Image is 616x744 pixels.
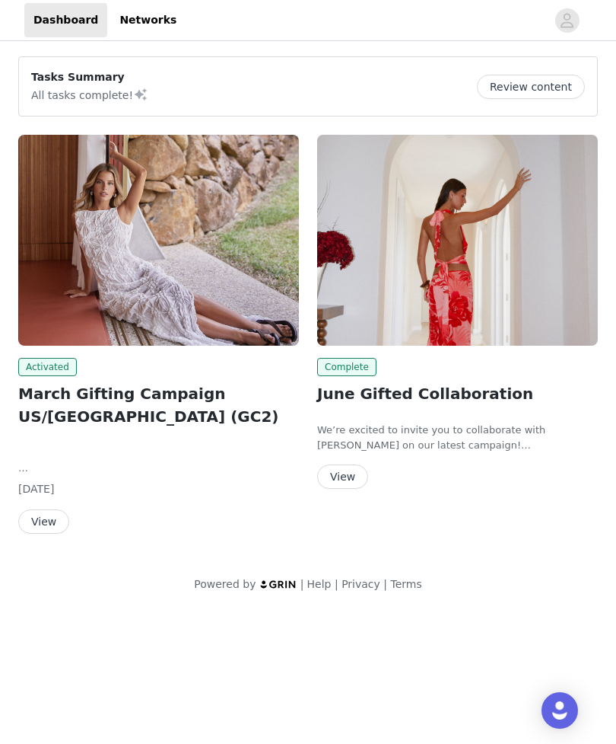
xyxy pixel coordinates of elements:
[317,465,368,489] button: View
[18,135,299,346] img: Peppermayo AUS
[110,3,186,37] a: Networks
[390,578,421,590] a: Terms
[317,358,376,376] span: Complete
[194,578,256,590] span: Powered by
[18,382,299,428] h2: March Gifting Campaign US/[GEOGRAPHIC_DATA] (GC2)
[477,75,585,99] button: Review content
[341,578,380,590] a: Privacy
[18,358,77,376] span: Activated
[307,578,332,590] a: Help
[300,578,304,590] span: |
[31,85,148,104] p: All tasks complete!
[31,69,148,85] p: Tasks Summary
[383,578,387,590] span: |
[18,516,69,528] a: View
[317,135,598,346] img: Peppermayo USA
[24,3,107,37] a: Dashboard
[335,578,338,590] span: |
[541,692,578,729] div: Open Intercom Messenger
[259,580,297,589] img: logo
[317,382,598,405] h2: June Gifted Collaboration
[18,483,54,495] span: [DATE]
[317,471,368,483] a: View
[18,509,69,534] button: View
[317,423,598,452] p: We’re excited to invite you to collaborate with [PERSON_NAME] on our latest campaign!
[560,8,574,33] div: avatar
